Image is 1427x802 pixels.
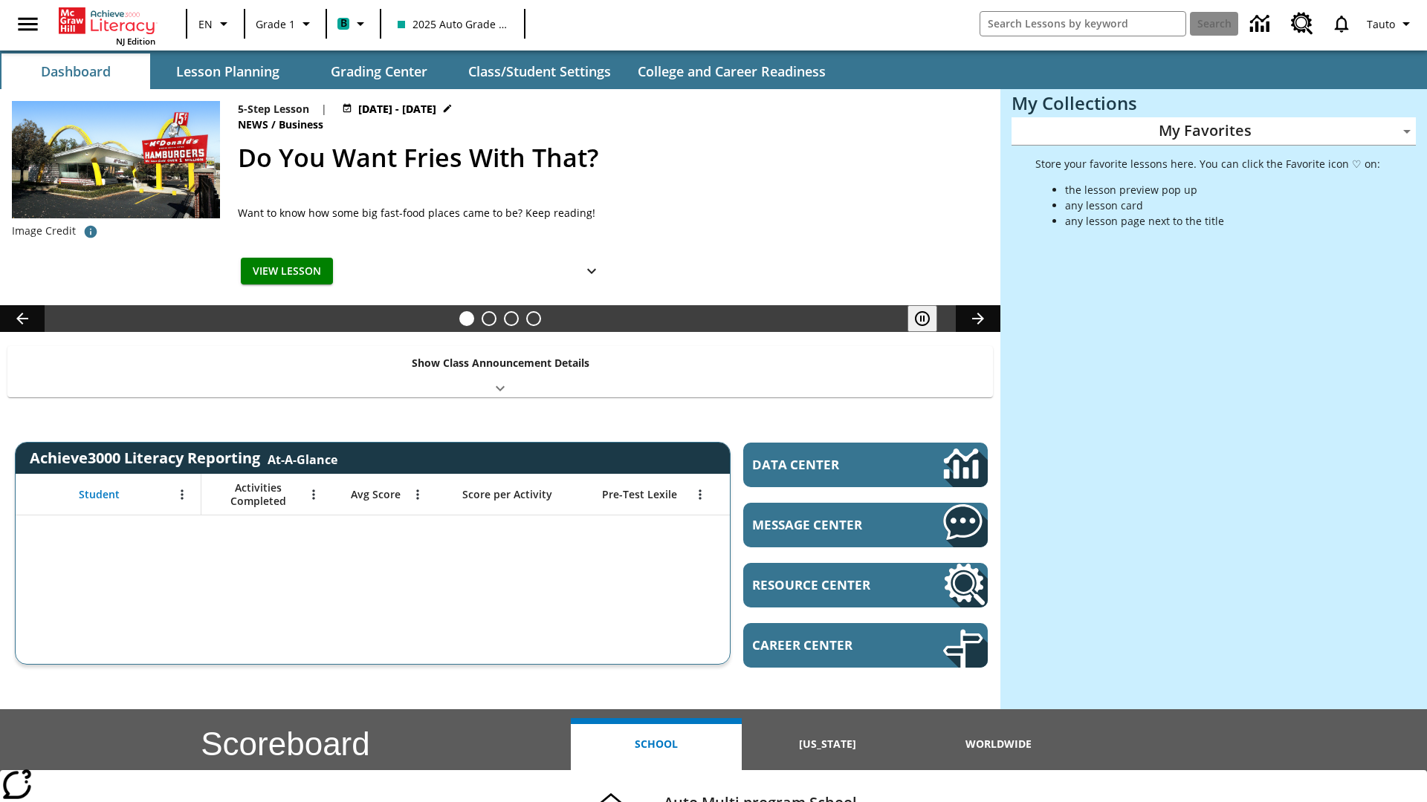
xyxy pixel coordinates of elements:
[742,718,913,770] button: [US_STATE]
[743,443,988,487] a: Data Center
[504,311,519,326] button: Slide 3 Pre-release lesson
[351,488,401,501] span: Avg Score
[238,139,983,177] h2: Do You Want Fries With That?
[59,6,155,36] a: Home
[279,117,326,133] span: Business
[913,718,1084,770] button: Worldwide
[456,53,623,89] button: Class/Student Settings
[743,623,988,668] a: Career Center
[956,305,1000,332] button: Lesson carousel, Next
[577,258,606,285] button: Show Details
[198,16,213,32] span: EN
[571,718,742,770] button: School
[238,117,271,133] span: News
[1241,4,1282,45] a: Data Center
[153,53,302,89] button: Lesson Planning
[79,488,120,501] span: Student
[482,311,496,326] button: Slide 2 Cars of the Future?
[743,503,988,547] a: Message Center
[268,449,337,468] div: At-A-Glance
[238,101,309,117] p: 5-Step Lesson
[256,16,295,32] span: Grade 1
[171,483,193,506] button: Open Menu
[358,101,436,117] span: [DATE] - [DATE]
[192,10,239,37] button: Language: EN, Select a language
[302,483,325,506] button: Open Menu
[1035,156,1380,172] p: Store your favorite lessons here. You can click the Favorite icon ♡ on:
[407,483,429,506] button: Open Menu
[7,346,993,397] div: Show Class Announcement Details
[76,218,106,245] button: Image credit: McClatchy-Tribune/Tribune Content Agency LLC/Alamy Stock Photo
[907,305,952,332] div: Pause
[321,101,327,117] span: |
[271,117,276,131] span: /
[1065,213,1380,229] li: any lesson page next to the title
[116,36,155,47] span: NJ Edition
[752,456,893,473] span: Data Center
[752,516,899,533] span: Message Center
[752,576,899,593] span: Resource Center
[12,101,220,218] img: One of the first McDonald's stores, with the iconic red sign and golden arches.
[1367,16,1395,32] span: Tauto
[1012,117,1416,146] div: My Favorites
[6,2,50,46] button: Open side menu
[626,53,838,89] button: College and Career Readiness
[398,16,508,32] span: 2025 Auto Grade 1 A
[1,53,150,89] button: Dashboard
[1065,198,1380,213] li: any lesson card
[1282,4,1322,44] a: Resource Center, Will open in new tab
[1322,4,1361,43] a: Notifications
[602,488,677,501] span: Pre-Test Lexile
[526,311,541,326] button: Slide 4 Career Lesson
[462,488,552,501] span: Score per Activity
[241,258,333,285] button: View Lesson
[340,14,347,33] span: B
[12,224,76,238] p: Image Credit
[250,10,321,37] button: Grade: Grade 1, Select a grade
[743,563,988,607] a: Resource Center, Will open in new tab
[689,483,711,506] button: Open Menu
[907,305,937,332] button: Pause
[59,4,155,47] div: Home
[1065,182,1380,198] li: the lesson preview pop up
[305,53,453,89] button: Grading Center
[331,10,375,37] button: Boost Class color is teal. Change class color
[459,311,474,326] button: Slide 1 Do You Want Fries With That?
[1361,10,1421,37] button: Profile/Settings
[209,481,307,508] span: Activities Completed
[30,448,337,468] span: Achieve3000 Literacy Reporting
[980,12,1185,36] input: search field
[1012,93,1416,114] h3: My Collections
[238,205,609,221] div: Want to know how some big fast-food places came to be? Keep reading!
[752,636,899,653] span: Career Center
[412,355,589,371] p: Show Class Announcement Details
[339,101,456,117] button: Jul 14 - Jul 20 Choose Dates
